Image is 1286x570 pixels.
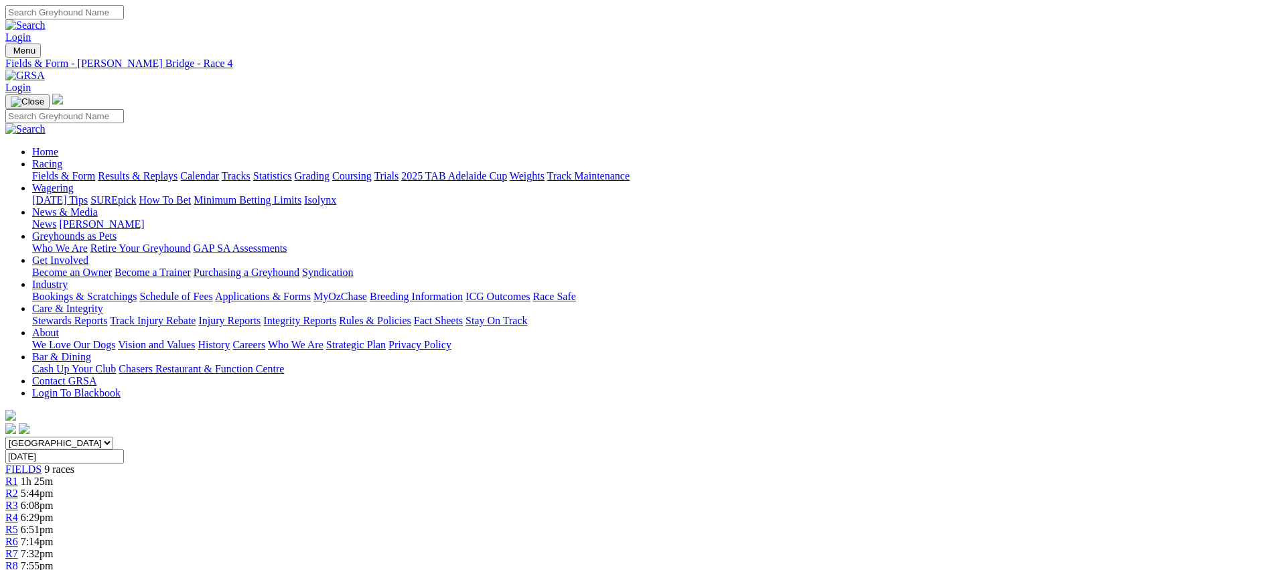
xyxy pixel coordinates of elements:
[5,476,18,487] a: R1
[32,339,1281,351] div: About
[21,512,54,523] span: 6:29pm
[19,423,29,434] img: twitter.svg
[5,5,124,19] input: Search
[5,464,42,475] a: FIELDS
[5,70,45,82] img: GRSA
[5,31,31,43] a: Login
[263,315,336,326] a: Integrity Reports
[5,44,41,58] button: Toggle navigation
[32,303,103,314] a: Care & Integrity
[295,170,330,182] a: Grading
[32,327,59,338] a: About
[32,218,1281,230] div: News & Media
[222,170,251,182] a: Tracks
[115,267,191,278] a: Become a Trainer
[32,315,107,326] a: Stewards Reports
[5,548,18,559] a: R7
[21,500,54,511] span: 6:08pm
[32,363,116,374] a: Cash Up Your Club
[32,315,1281,327] div: Care & Integrity
[21,524,54,535] span: 6:51pm
[332,170,372,182] a: Coursing
[32,182,74,194] a: Wagering
[32,375,96,386] a: Contact GRSA
[510,170,545,182] a: Weights
[232,339,265,350] a: Careers
[32,279,68,290] a: Industry
[32,291,137,302] a: Bookings & Scratchings
[339,315,411,326] a: Rules & Policies
[5,58,1281,70] a: Fields & Form - [PERSON_NAME] Bridge - Race 4
[21,548,54,559] span: 7:32pm
[32,194,88,206] a: [DATE] Tips
[5,109,124,123] input: Search
[5,410,16,421] img: logo-grsa-white.png
[32,387,121,399] a: Login To Blackbook
[118,339,195,350] a: Vision and Values
[59,218,144,230] a: [PERSON_NAME]
[32,267,112,278] a: Become an Owner
[466,315,527,326] a: Stay On Track
[110,315,196,326] a: Track Injury Rebate
[90,242,191,254] a: Retire Your Greyhound
[532,291,575,302] a: Race Safe
[5,512,18,523] a: R4
[5,423,16,434] img: facebook.svg
[194,242,287,254] a: GAP SA Assessments
[313,291,367,302] a: MyOzChase
[32,267,1281,279] div: Get Involved
[5,82,31,93] a: Login
[21,488,54,499] span: 5:44pm
[32,170,1281,182] div: Racing
[5,488,18,499] a: R2
[32,194,1281,206] div: Wagering
[304,194,336,206] a: Isolynx
[32,351,91,362] a: Bar & Dining
[5,524,18,535] span: R5
[32,206,98,218] a: News & Media
[5,19,46,31] img: Search
[32,218,56,230] a: News
[32,291,1281,303] div: Industry
[5,449,124,464] input: Select date
[215,291,311,302] a: Applications & Forms
[180,170,219,182] a: Calendar
[5,536,18,547] a: R6
[139,194,192,206] a: How To Bet
[32,146,58,157] a: Home
[32,170,95,182] a: Fields & Form
[466,291,530,302] a: ICG Outcomes
[401,170,507,182] a: 2025 TAB Adelaide Cup
[32,255,88,266] a: Get Involved
[32,339,115,350] a: We Love Our Dogs
[253,170,292,182] a: Statistics
[374,170,399,182] a: Trials
[32,230,117,242] a: Greyhounds as Pets
[90,194,136,206] a: SUREpick
[547,170,630,182] a: Track Maintenance
[32,242,1281,255] div: Greyhounds as Pets
[194,267,299,278] a: Purchasing a Greyhound
[414,315,463,326] a: Fact Sheets
[194,194,301,206] a: Minimum Betting Limits
[5,500,18,511] a: R3
[32,158,62,169] a: Racing
[5,94,50,109] button: Toggle navigation
[11,96,44,107] img: Close
[139,291,212,302] a: Schedule of Fees
[44,464,74,475] span: 9 races
[198,339,230,350] a: History
[5,123,46,135] img: Search
[13,46,35,56] span: Menu
[198,315,261,326] a: Injury Reports
[326,339,386,350] a: Strategic Plan
[370,291,463,302] a: Breeding Information
[21,536,54,547] span: 7:14pm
